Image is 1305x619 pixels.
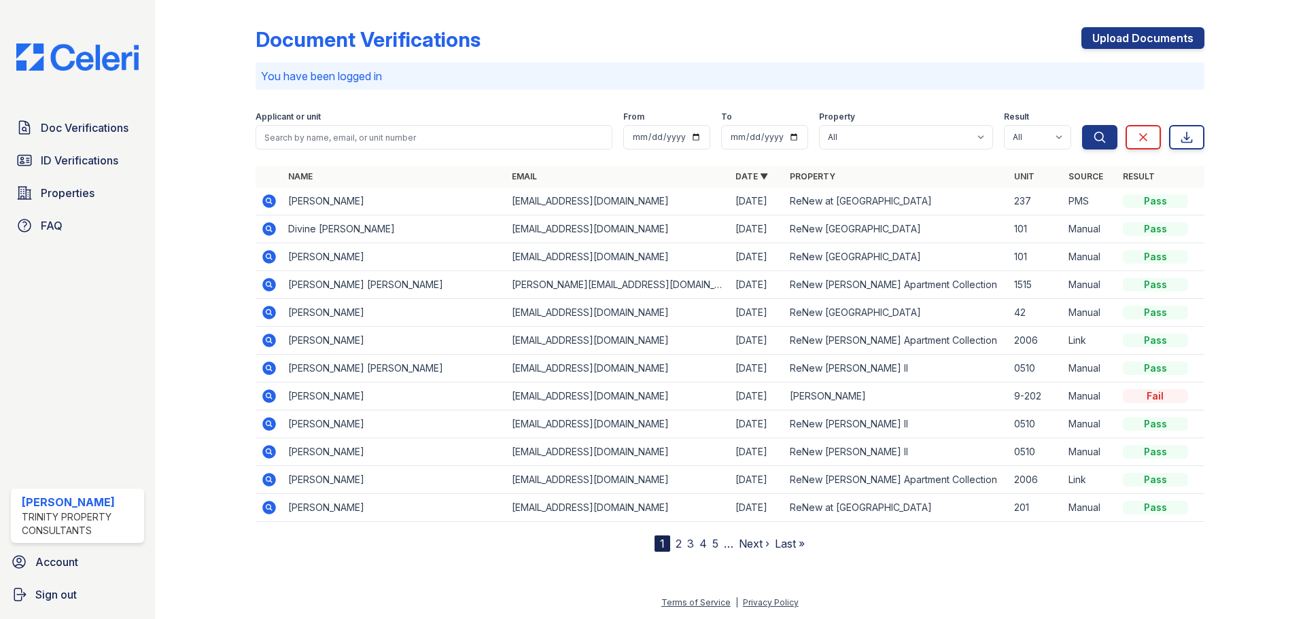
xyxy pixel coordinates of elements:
[506,243,730,271] td: [EMAIL_ADDRESS][DOMAIN_NAME]
[1123,222,1188,236] div: Pass
[1123,278,1188,291] div: Pass
[35,586,77,603] span: Sign out
[5,581,150,608] a: Sign out
[784,410,1008,438] td: ReNew [PERSON_NAME] II
[506,215,730,243] td: [EMAIL_ADDRESS][DOMAIN_NAME]
[1009,243,1063,271] td: 101
[283,410,506,438] td: [PERSON_NAME]
[784,494,1008,522] td: ReNew at [GEOGRAPHIC_DATA]
[1009,355,1063,383] td: 0510
[724,535,733,552] span: …
[1009,383,1063,410] td: 9-202
[22,510,139,537] div: Trinity Property Consultants
[1123,361,1188,375] div: Pass
[41,217,63,234] span: FAQ
[1009,410,1063,438] td: 0510
[784,438,1008,466] td: ReNew [PERSON_NAME] II
[730,383,784,410] td: [DATE]
[283,271,506,299] td: [PERSON_NAME] [PERSON_NAME]
[1123,306,1188,319] div: Pass
[1123,250,1188,264] div: Pass
[1063,215,1117,243] td: Manual
[790,171,835,181] a: Property
[1063,494,1117,522] td: Manual
[1123,501,1188,514] div: Pass
[1009,466,1063,494] td: 2006
[735,597,738,607] div: |
[256,27,481,52] div: Document Verifications
[506,383,730,410] td: [EMAIL_ADDRESS][DOMAIN_NAME]
[735,171,768,181] a: Date ▼
[730,410,784,438] td: [DATE]
[730,188,784,215] td: [DATE]
[730,327,784,355] td: [DATE]
[1123,194,1188,208] div: Pass
[283,383,506,410] td: [PERSON_NAME]
[1123,389,1188,403] div: Fail
[712,537,718,550] a: 5
[283,327,506,355] td: [PERSON_NAME]
[1063,327,1117,355] td: Link
[5,548,150,576] a: Account
[655,535,670,552] div: 1
[11,179,144,207] a: Properties
[1081,27,1204,49] a: Upload Documents
[1123,473,1188,487] div: Pass
[1063,188,1117,215] td: PMS
[1009,215,1063,243] td: 101
[11,147,144,174] a: ID Verifications
[1009,494,1063,522] td: 201
[283,243,506,271] td: [PERSON_NAME]
[1063,383,1117,410] td: Manual
[1063,271,1117,299] td: Manual
[11,212,144,239] a: FAQ
[506,271,730,299] td: [PERSON_NAME][EMAIL_ADDRESS][DOMAIN_NAME]
[41,185,94,201] span: Properties
[5,43,150,71] img: CE_Logo_Blue-a8612792a0a2168367f1c8372b55b34899dd931a85d93a1a3d3e32e68fde9ad4.png
[699,537,707,550] a: 4
[1009,438,1063,466] td: 0510
[623,111,644,122] label: From
[1123,417,1188,431] div: Pass
[1009,299,1063,327] td: 42
[730,438,784,466] td: [DATE]
[687,537,694,550] a: 3
[721,111,732,122] label: To
[1009,327,1063,355] td: 2006
[1068,171,1103,181] a: Source
[41,120,128,136] span: Doc Verifications
[1063,410,1117,438] td: Manual
[784,383,1008,410] td: [PERSON_NAME]
[506,299,730,327] td: [EMAIL_ADDRESS][DOMAIN_NAME]
[283,466,506,494] td: [PERSON_NAME]
[819,111,855,122] label: Property
[784,327,1008,355] td: ReNew [PERSON_NAME] Apartment Collection
[283,299,506,327] td: [PERSON_NAME]
[288,171,313,181] a: Name
[1063,438,1117,466] td: Manual
[256,111,321,122] label: Applicant or unit
[283,215,506,243] td: Divine [PERSON_NAME]
[1123,334,1188,347] div: Pass
[784,271,1008,299] td: ReNew [PERSON_NAME] Apartment Collection
[784,466,1008,494] td: ReNew [PERSON_NAME] Apartment Collection
[506,327,730,355] td: [EMAIL_ADDRESS][DOMAIN_NAME]
[1063,243,1117,271] td: Manual
[506,410,730,438] td: [EMAIL_ADDRESS][DOMAIN_NAME]
[730,271,784,299] td: [DATE]
[784,299,1008,327] td: ReNew [GEOGRAPHIC_DATA]
[784,215,1008,243] td: ReNew [GEOGRAPHIC_DATA]
[1063,299,1117,327] td: Manual
[1009,188,1063,215] td: 237
[730,466,784,494] td: [DATE]
[676,537,682,550] a: 2
[283,494,506,522] td: [PERSON_NAME]
[743,597,799,607] a: Privacy Policy
[775,537,805,550] a: Last »
[730,215,784,243] td: [DATE]
[11,114,144,141] a: Doc Verifications
[1009,271,1063,299] td: 1515
[506,188,730,215] td: [EMAIL_ADDRESS][DOMAIN_NAME]
[730,355,784,383] td: [DATE]
[1123,445,1188,459] div: Pass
